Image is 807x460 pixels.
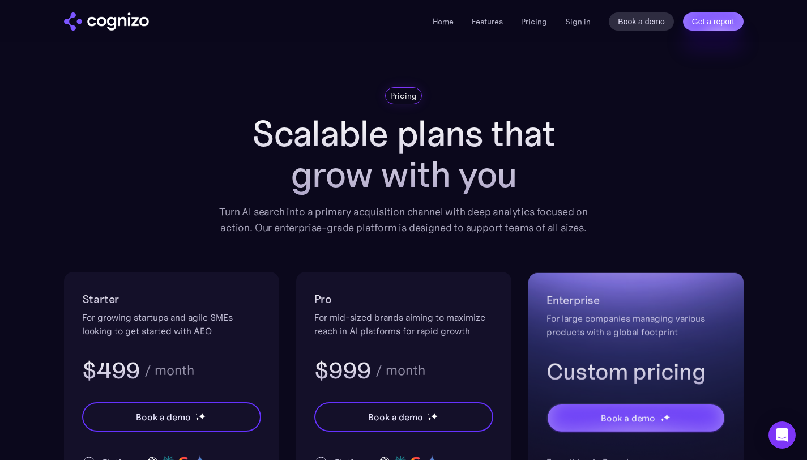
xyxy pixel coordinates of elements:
[368,410,422,424] div: Book a demo
[136,410,190,424] div: Book a demo
[609,12,674,31] a: Book a demo
[314,290,493,308] h2: Pro
[600,411,655,425] div: Book a demo
[82,290,261,308] h2: Starter
[660,414,661,416] img: star
[198,412,206,420] img: star
[144,364,194,377] div: / month
[64,12,149,31] a: home
[472,16,503,27] a: Features
[546,403,725,433] a: Book a demostarstarstar
[565,15,591,28] a: Sign in
[375,364,425,377] div: / month
[546,357,725,386] h3: Custom pricing
[195,413,197,415] img: star
[428,417,432,421] img: star
[314,402,493,432] a: Book a demostarstarstar
[195,417,199,421] img: star
[430,412,438,420] img: star
[314,310,493,338] div: For mid-sized brands aiming to maximize reach in AI platforms for rapid growth
[314,356,372,385] h3: $999
[211,113,596,195] h1: Scalable plans that grow with you
[683,12,744,31] a: Get a report
[211,204,596,236] div: Turn AI search into a primary acquisition channel with deep analytics focused on action. Our ente...
[82,402,261,432] a: Book a demostarstarstar
[390,90,417,101] div: Pricing
[433,16,454,27] a: Home
[428,413,429,415] img: star
[64,12,149,31] img: cognizo logo
[660,418,664,422] img: star
[82,310,261,338] div: For growing startups and agile SMEs looking to get started with AEO
[546,312,725,339] div: For large companies managing various products with a global footprint
[546,291,725,309] h2: Enterprise
[663,413,670,420] img: star
[82,356,140,385] h3: $499
[521,16,547,27] a: Pricing
[768,421,796,449] div: Open Intercom Messenger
